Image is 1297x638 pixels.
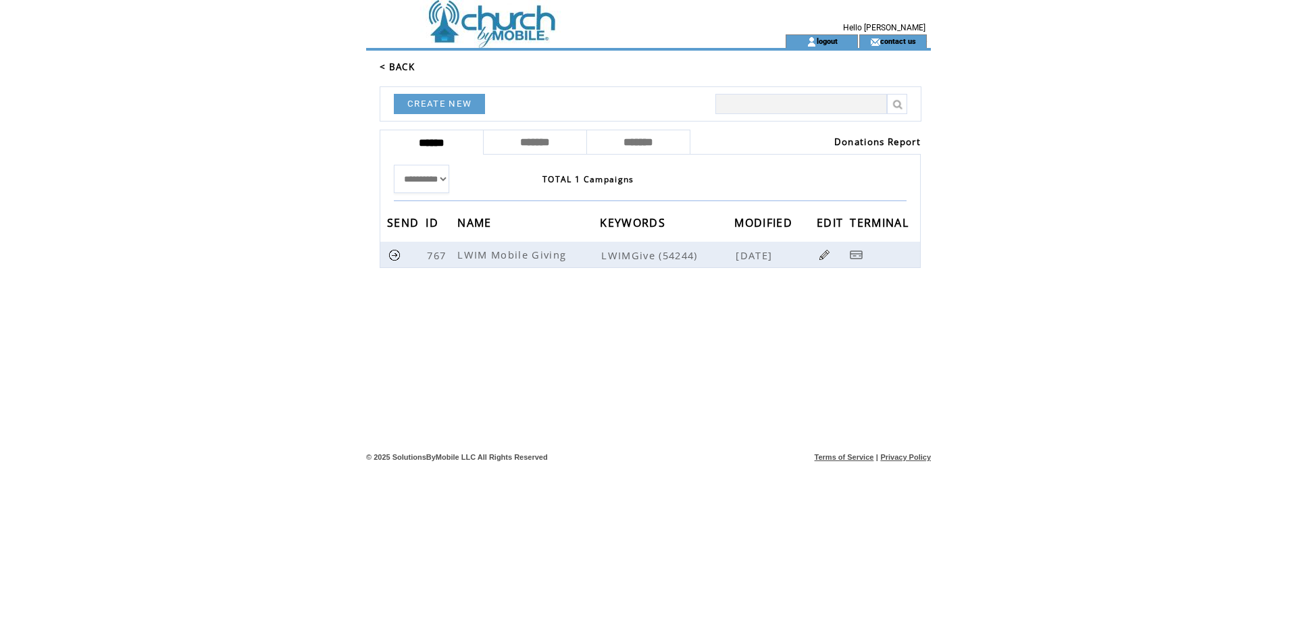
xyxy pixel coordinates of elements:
span: TERMINAL [850,212,912,237]
a: Donations Report [834,136,921,148]
a: CREATE NEW [394,94,485,114]
a: NAME [457,218,494,226]
span: LWIMGive (54244) [601,248,733,262]
span: © 2025 SolutionsByMobile LLC All Rights Reserved [366,453,548,461]
span: | [876,453,878,461]
span: NAME [457,212,494,237]
a: MODIFIED [734,218,796,226]
span: ID [426,212,442,237]
a: Privacy Policy [880,453,931,461]
a: KEYWORDS [600,218,669,226]
span: [DATE] [736,248,775,262]
span: Hello [PERSON_NAME] [843,23,925,32]
a: contact us [880,36,916,45]
span: KEYWORDS [600,212,669,237]
a: ID [426,218,442,226]
span: 767 [427,248,449,262]
span: MODIFIED [734,212,796,237]
a: < BACK [380,61,415,73]
img: account_icon.gif [807,36,817,47]
span: TOTAL 1 Campaigns [542,174,634,185]
span: LWIM Mobile Giving [457,248,569,261]
a: Terms of Service [815,453,874,461]
img: contact_us_icon.gif [870,36,880,47]
span: EDIT [817,212,846,237]
span: SEND [387,212,422,237]
a: logout [817,36,838,45]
